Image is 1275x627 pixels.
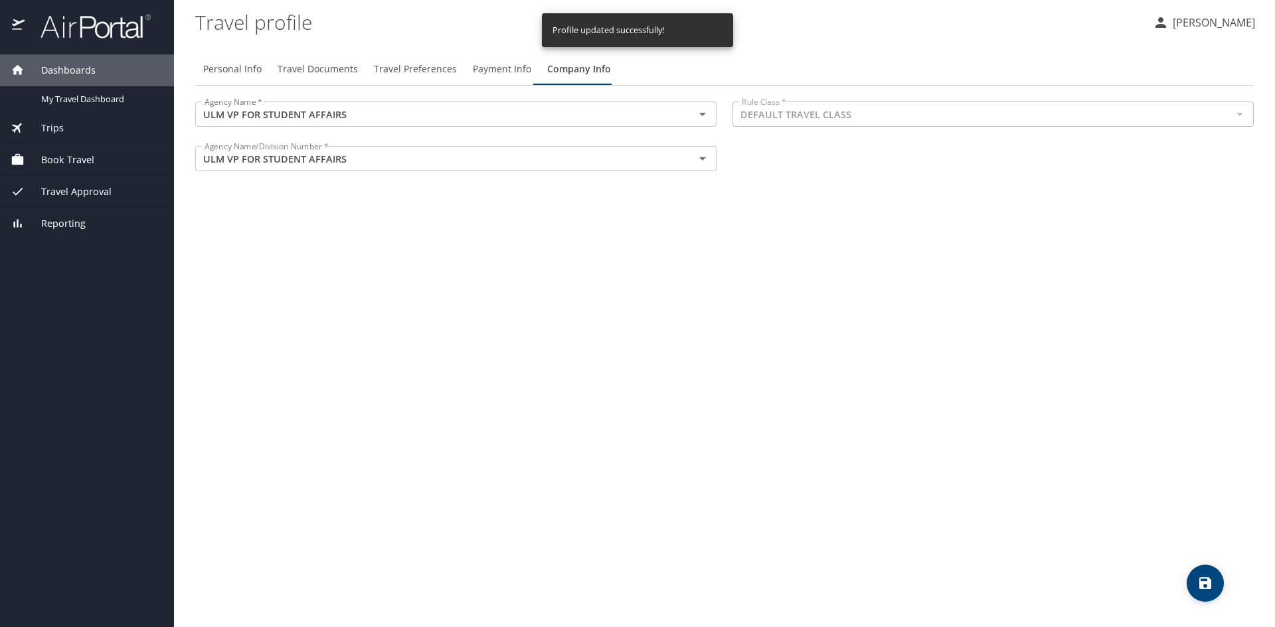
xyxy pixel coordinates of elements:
[25,216,86,231] span: Reporting
[473,61,531,78] span: Payment Info
[278,61,358,78] span: Travel Documents
[25,121,64,135] span: Trips
[693,149,712,168] button: Open
[203,61,262,78] span: Personal Info
[26,13,151,39] img: airportal-logo.png
[25,63,96,78] span: Dashboards
[552,17,664,43] div: Profile updated successfully!
[41,93,158,105] span: My Travel Dashboard
[25,184,112,199] span: Travel Approval
[693,105,712,123] button: Open
[1187,565,1224,602] button: save
[1169,15,1255,31] p: [PERSON_NAME]
[374,61,457,78] span: Travel Preferences
[1147,11,1260,35] button: [PERSON_NAME]
[195,1,1142,42] h1: Travel profile
[12,13,26,39] img: icon-airportal.png
[547,61,611,78] span: Company Info
[195,53,1254,85] div: Profile
[25,153,94,167] span: Book Travel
